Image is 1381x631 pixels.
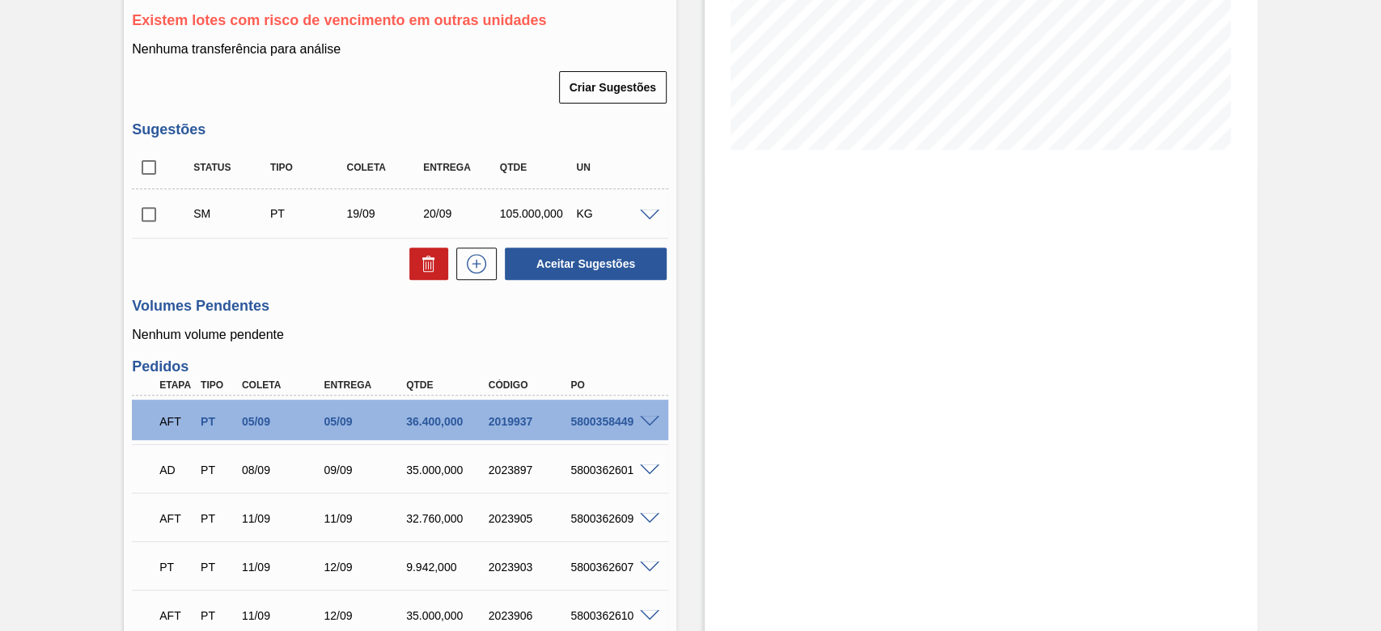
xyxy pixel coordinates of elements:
div: 2023905 [485,512,576,525]
div: Pedido em Trânsito [155,549,197,585]
div: 5800358449 [566,415,658,428]
div: 2023897 [485,464,576,476]
button: Criar Sugestões [559,71,667,104]
div: 9.942,000 [402,561,494,574]
div: 11/09/2025 [238,609,329,622]
h3: Pedidos [132,358,668,375]
div: Etapa [155,379,197,391]
div: Nova sugestão [448,248,497,280]
div: UN [572,162,656,173]
div: Entrega [419,162,503,173]
div: Status [189,162,273,173]
div: 35.000,000 [402,464,494,476]
div: 5800362609 [566,512,658,525]
div: 11/09/2025 [238,512,329,525]
div: Tipo [266,162,350,173]
div: Coleta [342,162,426,173]
div: 11/09/2025 [320,512,411,525]
div: 5800362607 [566,561,658,574]
p: AD [159,464,193,476]
div: Excluir Sugestões [401,248,448,280]
p: PT [159,561,193,574]
div: 105.000,000 [496,207,580,220]
div: 11/09/2025 [238,561,329,574]
div: Coleta [238,379,329,391]
div: 2023903 [485,561,576,574]
div: PO [566,379,658,391]
div: 2019937 [485,415,576,428]
div: 05/09/2025 [320,415,411,428]
div: 32.760,000 [402,512,494,525]
div: 5800362601 [566,464,658,476]
div: Aceitar Sugestões [497,246,668,282]
div: Entrega [320,379,411,391]
div: Pedido de Transferência [197,464,239,476]
div: KG [572,207,656,220]
p: Nenhuma transferência para análise [132,42,668,57]
p: AFT [159,512,193,525]
div: Criar Sugestões [561,70,668,105]
div: 08/09/2025 [238,464,329,476]
h3: Sugestões [132,121,668,138]
p: AFT [159,609,193,622]
div: 2023906 [485,609,576,622]
div: 5800362610 [566,609,658,622]
div: Aguardando Fornecimento [155,404,197,439]
div: 36.400,000 [402,415,494,428]
div: Pedido de Transferência [197,609,239,622]
div: Pedido de Transferência [266,207,350,220]
h3: Volumes Pendentes [132,298,668,315]
div: 12/09/2025 [320,561,411,574]
div: Sugestão Manual [189,207,273,220]
div: Aguardando Descarga [155,452,197,488]
div: Pedido de Transferência [197,561,239,574]
div: 09/09/2025 [320,464,411,476]
span: Existem lotes com risco de vencimento em outras unidades [132,12,546,28]
div: 19/09/2025 [342,207,426,220]
div: 12/09/2025 [320,609,411,622]
button: Aceitar Sugestões [505,248,667,280]
div: 05/09/2025 [238,415,329,428]
div: 20/09/2025 [419,207,503,220]
div: Aguardando Fornecimento [155,501,197,536]
div: Código [485,379,576,391]
div: Pedido de Transferência [197,512,239,525]
div: Pedido de Transferência [197,415,239,428]
div: 35.000,000 [402,609,494,622]
p: Nenhum volume pendente [132,328,668,342]
div: Qtde [496,162,580,173]
div: Tipo [197,379,239,391]
div: Qtde [402,379,494,391]
p: AFT [159,415,193,428]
